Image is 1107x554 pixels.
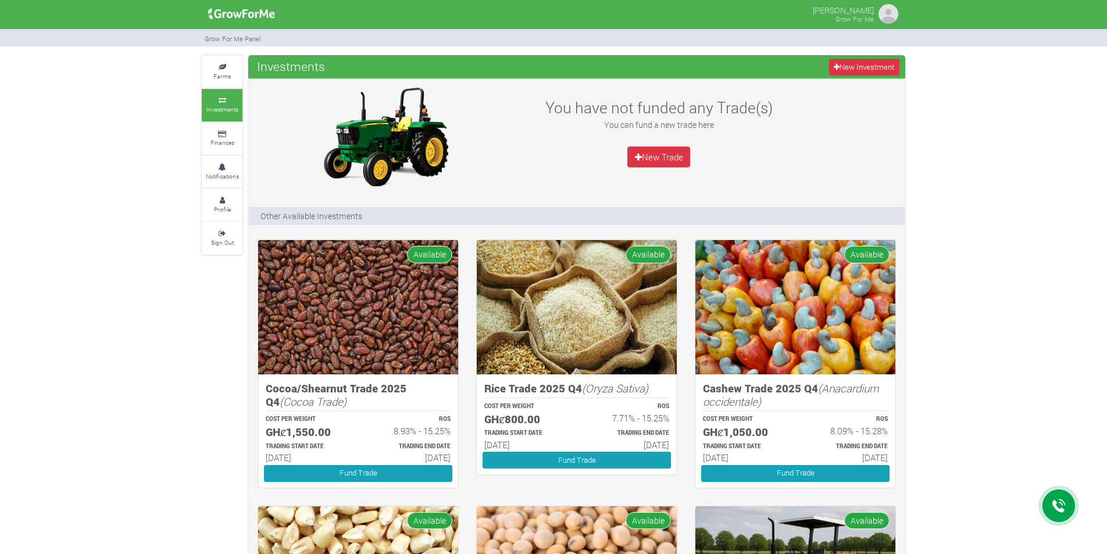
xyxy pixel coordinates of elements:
[703,442,785,451] p: Estimated Trading Start Date
[202,222,242,254] a: Sign Out
[587,439,669,450] h6: [DATE]
[407,512,452,529] span: Available
[202,189,242,221] a: Profile
[587,402,669,411] p: ROS
[483,452,671,469] a: Fund Trade
[313,84,458,189] img: growforme image
[703,452,785,463] h6: [DATE]
[484,439,566,450] h6: [DATE]
[204,2,279,26] img: growforme image
[202,156,242,188] a: Notifications
[703,382,888,408] h5: Cashew Trade 2025 Q4
[806,442,888,451] p: Estimated Trading End Date
[202,89,242,121] a: Investments
[806,426,888,436] h6: 8.09% - 15.28%
[587,413,669,423] h6: 7.71% - 15.25%
[806,452,888,463] h6: [DATE]
[266,442,348,451] p: Estimated Trading Start Date
[260,210,362,222] p: Other Available Investments
[587,429,669,438] p: Estimated Trading End Date
[484,382,669,395] h5: Rice Trade 2025 Q4
[582,381,648,395] i: (Oryza Sativa)
[484,402,566,411] p: COST PER WEIGHT
[369,452,451,463] h6: [DATE]
[844,512,890,529] span: Available
[266,382,451,408] h5: Cocoa/Shearnut Trade 2025 Q4
[626,246,671,263] span: Available
[258,240,458,374] img: growforme image
[703,415,785,424] p: COST PER WEIGHT
[533,119,785,131] p: You can fund a new trade here
[210,138,234,146] small: Finances
[695,240,895,374] img: growforme image
[206,105,238,113] small: Investments
[202,123,242,155] a: Finances
[266,415,348,424] p: COST PER WEIGHT
[877,2,900,26] img: growforme image
[813,2,874,16] p: [PERSON_NAME]
[533,98,785,117] h3: You have not funded any Trade(s)
[280,394,347,409] i: (Cocoa Trade)
[835,15,874,23] small: Grow For Me
[703,381,879,409] i: (Anacardium occidentale)
[701,465,890,482] a: Fund Trade
[369,426,451,436] h6: 8.93% - 15.25%
[254,55,328,78] span: Investments
[484,413,566,426] h5: GHȼ800.00
[407,246,452,263] span: Available
[211,238,234,246] small: Sign Out
[202,56,242,88] a: Farms
[369,442,451,451] p: Estimated Trading End Date
[214,205,231,213] small: Profile
[844,246,890,263] span: Available
[806,415,888,424] p: ROS
[266,452,348,463] h6: [DATE]
[626,512,671,529] span: Available
[213,72,231,80] small: Farms
[205,34,261,43] small: Grow For Me Panel
[829,59,899,76] a: New Investment
[264,465,452,482] a: Fund Trade
[703,426,785,439] h5: GHȼ1,050.00
[369,415,451,424] p: ROS
[206,172,239,180] small: Notifications
[484,429,566,438] p: Estimated Trading Start Date
[477,240,677,374] img: growforme image
[627,146,690,167] a: New Trade
[266,426,348,439] h5: GHȼ1,550.00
